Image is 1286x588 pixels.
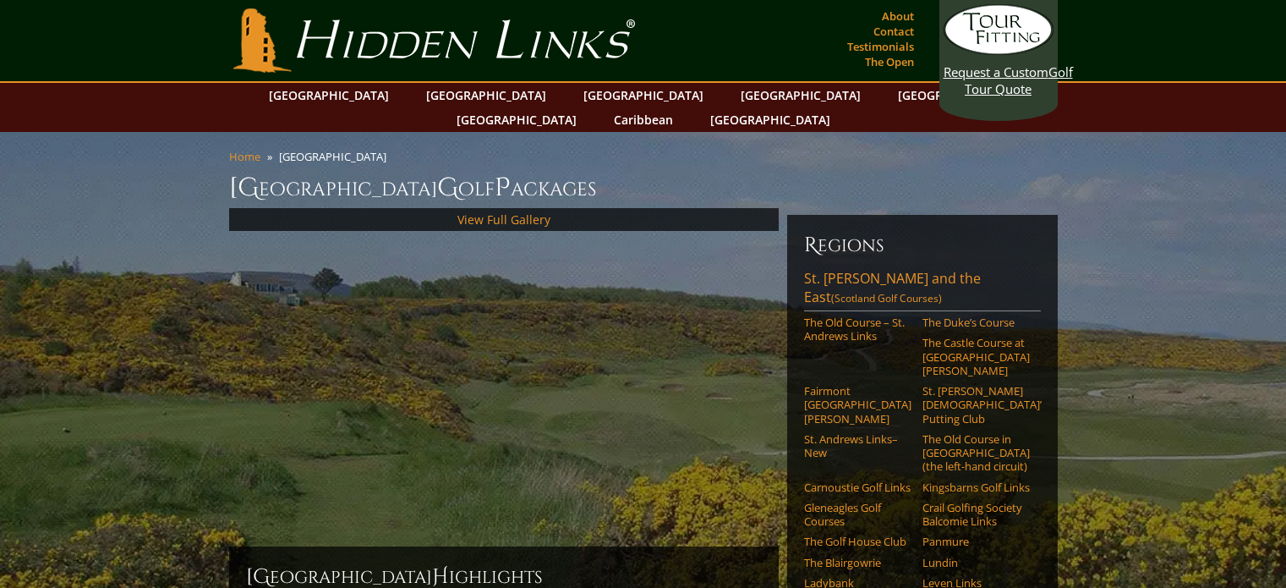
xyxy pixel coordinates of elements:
a: Carnoustie Golf Links [804,481,911,494]
span: P [495,171,511,205]
span: Request a Custom [944,63,1048,80]
a: View Full Gallery [457,212,550,228]
li: [GEOGRAPHIC_DATA] [279,149,393,164]
a: Testimonials [843,35,918,58]
a: The Open [861,50,918,74]
a: Crail Golfing Society Balcomie Links [922,501,1030,529]
a: About [878,4,918,28]
a: St. [PERSON_NAME] [DEMOGRAPHIC_DATA]’ Putting Club [922,384,1030,426]
a: The Blairgowrie [804,556,911,569]
a: [GEOGRAPHIC_DATA] [702,107,839,132]
a: The Old Course – St. Andrews Links [804,316,911,343]
a: Request a CustomGolf Tour Quote [944,4,1053,97]
a: [GEOGRAPHIC_DATA] [260,83,397,107]
a: [GEOGRAPHIC_DATA] [448,107,585,132]
a: Home [229,149,260,164]
span: G [437,171,458,205]
a: The Duke’s Course [922,316,1030,329]
a: The Castle Course at [GEOGRAPHIC_DATA][PERSON_NAME] [922,336,1030,377]
a: Gleneagles Golf Courses [804,501,911,529]
h6: Regions [804,232,1041,259]
a: Contact [869,19,918,43]
a: Lundin [922,556,1030,569]
a: [GEOGRAPHIC_DATA] [575,83,712,107]
h1: [GEOGRAPHIC_DATA] olf ackages [229,171,1058,205]
a: Caribbean [605,107,681,132]
a: Kingsbarns Golf Links [922,481,1030,494]
a: [GEOGRAPHIC_DATA] [418,83,555,107]
a: [GEOGRAPHIC_DATA] [889,83,1026,107]
a: St. [PERSON_NAME] and the East(Scotland Golf Courses) [804,269,1041,311]
a: Fairmont [GEOGRAPHIC_DATA][PERSON_NAME] [804,384,911,426]
a: The Old Course in [GEOGRAPHIC_DATA] (the left-hand circuit) [922,432,1030,474]
a: The Golf House Club [804,535,911,548]
span: (Scotland Golf Courses) [831,291,942,305]
a: [GEOGRAPHIC_DATA] [732,83,869,107]
a: St. Andrews Links–New [804,432,911,460]
a: Panmure [922,535,1030,548]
